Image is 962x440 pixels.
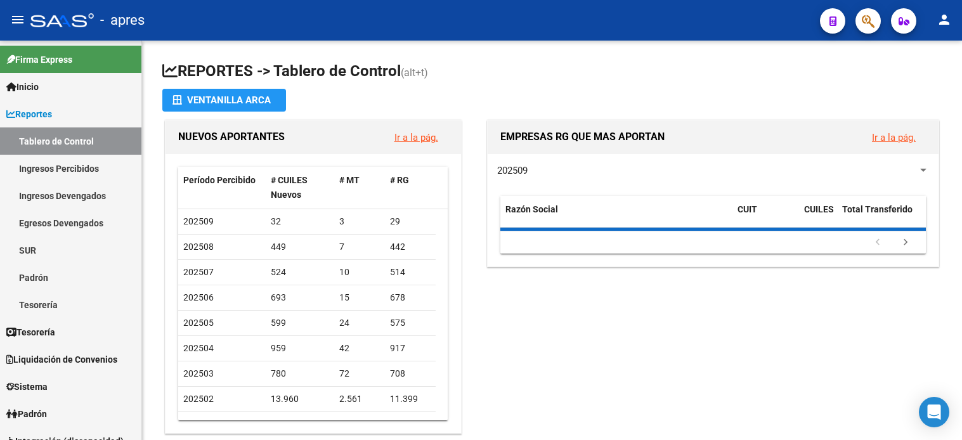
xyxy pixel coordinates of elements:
[872,132,916,143] a: Ir a la pág.
[919,397,949,427] div: Open Intercom Messenger
[339,366,380,381] div: 72
[183,292,214,302] span: 202506
[162,89,286,112] button: Ventanilla ARCA
[271,290,329,305] div: 693
[804,204,834,214] span: CUILES
[183,394,214,404] span: 202502
[390,366,431,381] div: 708
[401,67,428,79] span: (alt+t)
[339,240,380,254] div: 7
[339,392,380,406] div: 2.561
[837,196,926,238] datatable-header-cell: Total Transferido
[799,196,837,238] datatable-header-cell: CUILES
[390,316,431,330] div: 575
[178,167,266,209] datatable-header-cell: Período Percibido
[390,392,431,406] div: 11.399
[937,12,952,27] mat-icon: person
[271,240,329,254] div: 449
[183,343,214,353] span: 202504
[339,290,380,305] div: 15
[172,89,276,112] div: Ventanilla ARCA
[390,265,431,280] div: 514
[6,107,52,121] span: Reportes
[183,267,214,277] span: 202507
[183,216,214,226] span: 202509
[505,204,558,214] span: Razón Social
[183,242,214,252] span: 202508
[334,167,385,209] datatable-header-cell: # MT
[162,61,942,83] h1: REPORTES -> Tablero de Control
[390,214,431,229] div: 29
[6,407,47,421] span: Padrón
[390,175,409,185] span: # RG
[339,265,380,280] div: 10
[271,341,329,356] div: 959
[271,366,329,381] div: 780
[390,341,431,356] div: 917
[183,368,214,379] span: 202503
[6,53,72,67] span: Firma Express
[100,6,145,34] span: - apres
[178,131,285,143] span: NUEVOS APORTANTES
[842,204,913,214] span: Total Transferido
[390,290,431,305] div: 678
[339,175,360,185] span: # MT
[384,126,448,149] button: Ir a la pág.
[339,341,380,356] div: 42
[497,165,528,176] span: 202509
[500,131,665,143] span: EMPRESAS RG QUE MAS APORTAN
[894,236,918,250] a: go to next page
[738,204,757,214] span: CUIT
[266,167,334,209] datatable-header-cell: # CUILES Nuevos
[6,325,55,339] span: Tesorería
[500,196,732,238] datatable-header-cell: Razón Social
[866,236,890,250] a: go to previous page
[271,316,329,330] div: 599
[271,265,329,280] div: 524
[732,196,799,238] datatable-header-cell: CUIT
[183,175,256,185] span: Período Percibido
[385,167,436,209] datatable-header-cell: # RG
[271,392,329,406] div: 13.960
[390,240,431,254] div: 442
[6,353,117,366] span: Liquidación de Convenios
[6,380,48,394] span: Sistema
[271,214,329,229] div: 32
[183,318,214,328] span: 202505
[10,12,25,27] mat-icon: menu
[339,316,380,330] div: 24
[6,80,39,94] span: Inicio
[271,175,308,200] span: # CUILES Nuevos
[339,214,380,229] div: 3
[862,126,926,149] button: Ir a la pág.
[394,132,438,143] a: Ir a la pág.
